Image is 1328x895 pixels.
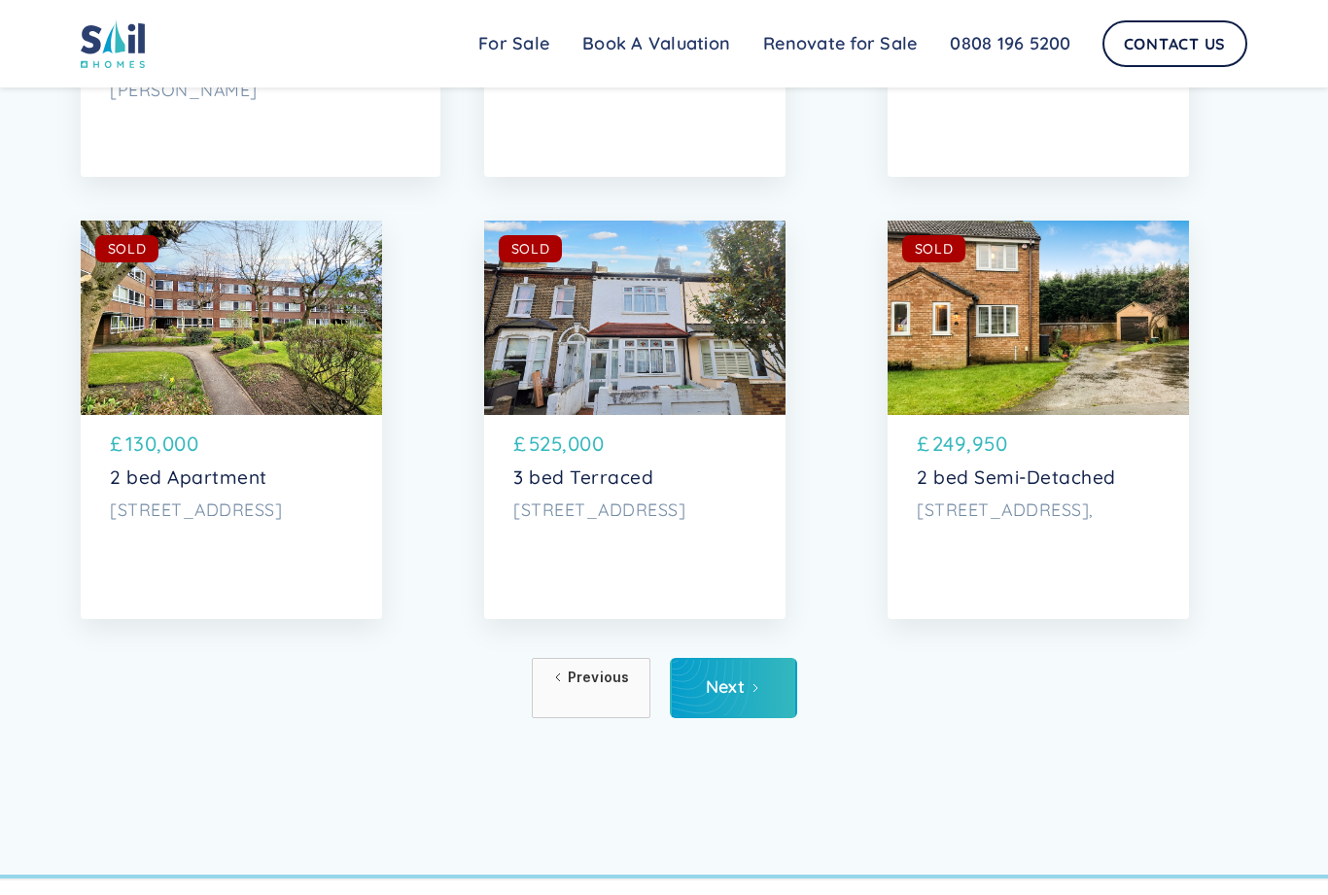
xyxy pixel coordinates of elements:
[110,466,353,489] p: 2 bed Apartment
[933,24,1087,63] a: 0808 196 5200
[81,221,382,619] a: SOLD£130,0002 bed Apartment[STREET_ADDRESS]
[529,430,605,460] p: 525,000
[917,466,1160,489] p: 2 bed Semi-Detached
[110,499,353,521] p: [STREET_ADDRESS]
[747,24,933,63] a: Renovate for Sale
[917,430,930,460] p: £
[566,24,747,63] a: Book A Valuation
[108,239,147,258] div: SOLD
[670,658,797,718] a: Next Page
[917,499,1160,521] p: [STREET_ADDRESS],
[568,668,630,687] div: Previous
[532,658,650,718] a: Previous Page
[511,239,550,258] div: SOLD
[110,430,123,460] p: £
[915,239,954,258] div: SOLD
[1102,20,1248,67] a: Contact Us
[513,430,527,460] p: £
[81,658,1247,718] div: List
[932,430,1008,460] p: 249,950
[706,677,746,697] div: Next
[513,499,756,521] p: [STREET_ADDRESS]
[462,24,566,63] a: For Sale
[81,19,145,68] img: sail home logo colored
[513,466,756,489] p: 3 bed Terraced
[125,430,199,460] p: 130,000
[484,221,786,619] a: SOLD£525,0003 bed Terraced[STREET_ADDRESS]
[888,221,1189,619] a: SOLD£249,9502 bed Semi-Detached[STREET_ADDRESS],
